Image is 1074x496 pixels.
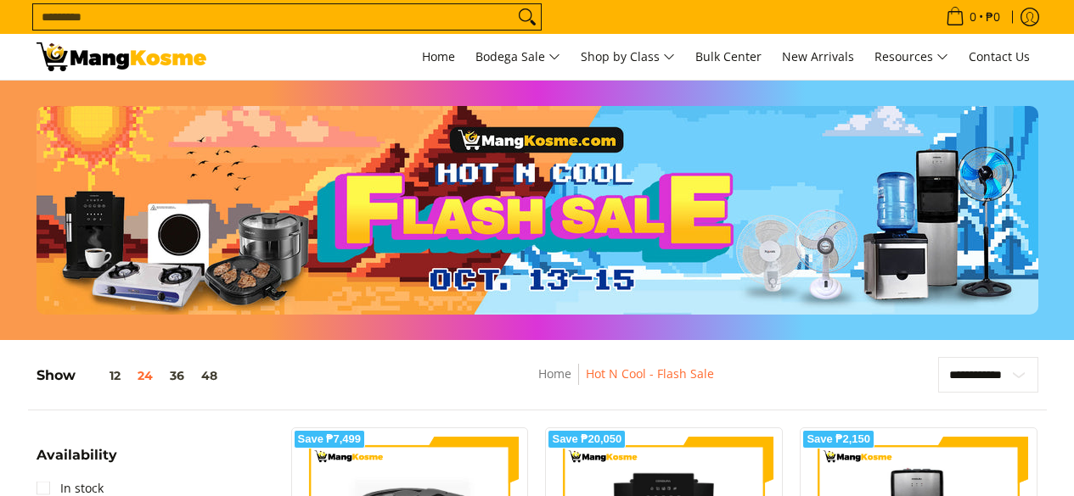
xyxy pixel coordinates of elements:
[967,11,979,23] span: 0
[129,369,161,382] button: 24
[161,369,193,382] button: 36
[874,47,948,68] span: Resources
[37,367,226,384] h5: Show
[807,434,870,444] span: Save ₱2,150
[193,369,226,382] button: 48
[960,34,1038,80] a: Contact Us
[298,434,362,444] span: Save ₱7,499
[416,364,837,402] nav: Breadcrumbs
[866,34,957,80] a: Resources
[37,42,206,71] img: Hot N Cool: Mang Kosme MID-PAYDAY APPLIANCES SALE! l Mang Kosme
[552,434,621,444] span: Save ₱20,050
[76,369,129,382] button: 12
[223,34,1038,80] nav: Main Menu
[586,365,714,382] a: Hot N Cool - Flash Sale
[538,365,571,382] a: Home
[941,8,1005,26] span: •
[773,34,863,80] a: New Arrivals
[983,11,1003,23] span: ₱0
[514,4,541,30] button: Search
[37,449,117,462] span: Availability
[572,34,683,80] a: Shop by Class
[37,449,117,475] summary: Open
[969,48,1030,64] span: Contact Us
[422,48,455,64] span: Home
[475,47,560,68] span: Bodega Sale
[695,48,762,64] span: Bulk Center
[581,47,675,68] span: Shop by Class
[413,34,464,80] a: Home
[467,34,569,80] a: Bodega Sale
[687,34,770,80] a: Bulk Center
[782,48,854,64] span: New Arrivals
